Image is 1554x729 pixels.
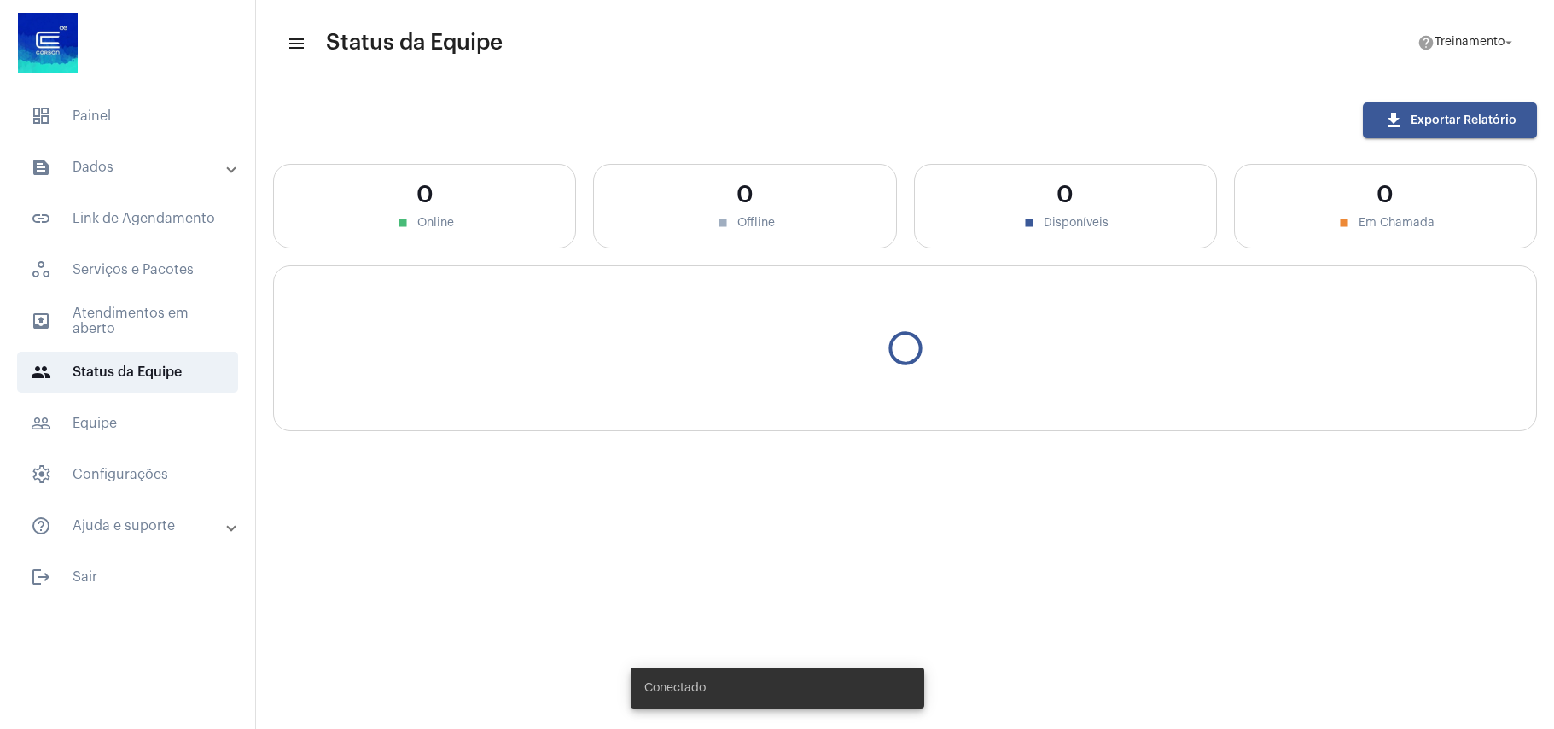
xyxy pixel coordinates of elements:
[14,9,82,77] img: d4669ae0-8c07-2337-4f67-34b0df7f5ae4.jpeg
[326,29,503,56] span: Status da Equipe
[31,464,51,485] span: sidenav icon
[31,362,51,382] mat-icon: sidenav icon
[932,182,1199,208] div: 0
[1435,37,1505,49] span: Treinamento
[31,208,51,229] mat-icon: sidenav icon
[10,147,255,188] mat-expansion-panel-header: sidenav iconDados
[17,300,238,341] span: Atendimentos em aberto
[31,106,51,126] span: sidenav icon
[932,215,1199,230] div: Disponíveis
[715,215,730,230] mat-icon: stop
[31,157,228,178] mat-panel-title: Dados
[611,215,878,230] div: Offline
[1417,34,1435,51] mat-icon: help
[31,157,51,178] mat-icon: sidenav icon
[1383,114,1516,126] span: Exportar Relatório
[31,413,51,434] mat-icon: sidenav icon
[1407,26,1527,60] button: Treinamento
[1501,35,1516,50] mat-icon: arrow_drop_down
[291,215,558,230] div: Online
[31,567,51,587] mat-icon: sidenav icon
[1252,182,1519,208] div: 0
[31,311,51,331] mat-icon: sidenav icon
[17,557,238,598] span: Sair
[17,352,238,393] span: Status da Equipe
[17,198,238,239] span: Link de Agendamento
[1363,102,1537,138] button: Exportar Relatório
[611,182,878,208] div: 0
[395,215,410,230] mat-icon: stop
[287,33,304,54] mat-icon: sidenav icon
[31,516,228,536] mat-panel-title: Ajuda e suporte
[644,679,706,697] span: Conectado
[31,260,51,280] span: sidenav icon
[1021,215,1037,230] mat-icon: stop
[17,403,238,444] span: Equipe
[291,182,558,208] div: 0
[10,505,255,546] mat-expansion-panel-header: sidenav iconAjuda e suporte
[17,454,238,495] span: Configurações
[1383,110,1404,131] mat-icon: download
[17,96,238,137] span: Painel
[17,249,238,290] span: Serviços e Pacotes
[1336,215,1352,230] mat-icon: stop
[31,516,51,536] mat-icon: sidenav icon
[1252,215,1519,230] div: Em Chamada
